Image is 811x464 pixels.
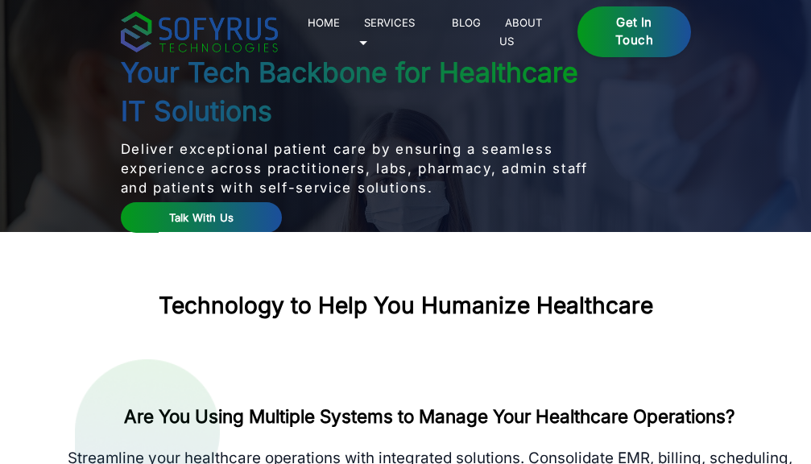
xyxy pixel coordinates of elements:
[121,202,283,234] a: Talk With Us
[577,6,690,58] a: Get in Touch
[60,404,799,429] h2: Are You Using Multiple Systems to Manage Your Healthcare Operations?
[302,13,346,32] a: Home
[446,13,487,32] a: Blog
[121,139,596,197] p: Deliver exceptional patient care by ensuring a seamless experience across practitioners, labs, ph...
[159,292,653,320] h2: Technology to Help You Humanize Healthcare
[499,13,543,50] a: About Us
[358,13,416,50] a: Services 🞃
[121,11,278,52] img: sofyrus
[711,363,811,440] iframe: chat widget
